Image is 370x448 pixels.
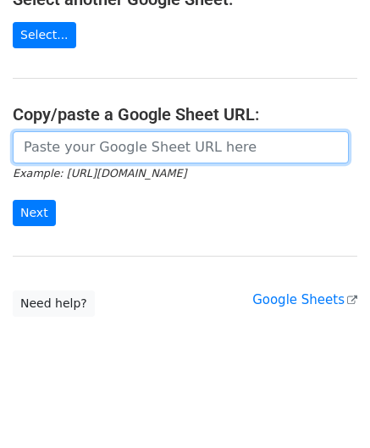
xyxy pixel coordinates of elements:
a: Google Sheets [252,292,357,307]
input: Next [13,200,56,226]
h4: Copy/paste a Google Sheet URL: [13,104,357,124]
input: Paste your Google Sheet URL here [13,131,349,163]
small: Example: [URL][DOMAIN_NAME] [13,167,186,180]
iframe: Chat Widget [285,367,370,448]
a: Select... [13,22,76,48]
a: Need help? [13,290,95,317]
